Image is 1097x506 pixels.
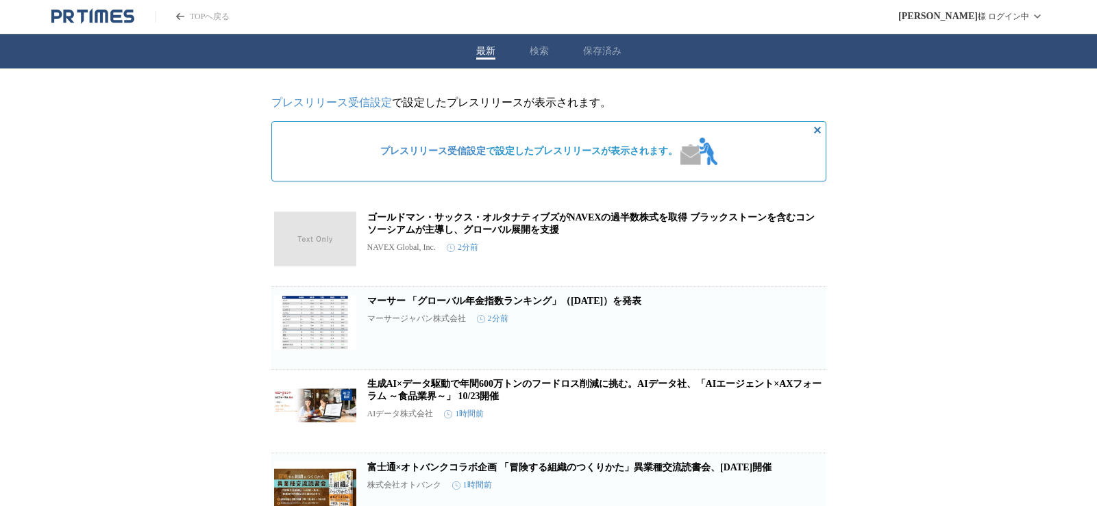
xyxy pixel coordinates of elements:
img: マーサー 「グローバル年金指数ランキング」（2025年）を発表 [274,295,356,350]
p: マーサージャパン株式会社 [367,313,466,325]
p: で設定したプレスリリースが表示されます。 [271,96,826,110]
a: PR TIMESのトップページはこちら [51,8,134,25]
img: ゴールドマン・サックス・オルタナティブズがNAVEXの過半数株式を取得 ブラックストーンを含むコンソーシアムが主導し、グローバル展開を支援 [274,212,356,266]
p: NAVEX Global, Inc. [367,242,436,253]
span: [PERSON_NAME] [898,11,978,22]
button: 最新 [476,45,495,58]
span: で設定したプレスリリースが表示されます。 [380,145,678,157]
img: 生成AI×データ駆動で年間600万トンのフードロス削減に挑む。AIデータ社、「AIエージェント×AXフォーラム ～食品業界～」 10/23開催 [274,378,356,433]
a: 富士通×オトバンクコラボ企画 「冒険する組織のつくりかた」異業種交流読書会、[DATE]開催 [367,462,772,472]
a: マーサー 「グローバル年金指数ランキング」（[DATE]）を発表 [367,296,642,306]
p: 株式会社オトバンク [367,479,441,491]
a: 生成AI×データ駆動で年間600万トンのフードロス削減に挑む。AIデータ社、「AIエージェント×AXフォーラム ～食品業界～」 10/23開催 [367,379,822,401]
time: 1時間前 [444,408,484,420]
button: 保存済み [583,45,621,58]
a: ゴールドマン・サックス・オルタナティブズがNAVEXの過半数株式を取得 ブラックストーンを含むコンソーシアムが主導し、グローバル展開を支援 [367,212,815,235]
button: 検索 [530,45,549,58]
a: PR TIMESのトップページはこちら [155,11,230,23]
time: 1時間前 [452,479,492,491]
time: 2分前 [447,242,478,253]
time: 2分前 [477,313,508,325]
button: 非表示にする [809,122,826,138]
a: プレスリリース受信設定 [271,97,392,108]
a: プレスリリース受信設定 [380,146,486,156]
p: AIデータ株式会社 [367,408,434,420]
